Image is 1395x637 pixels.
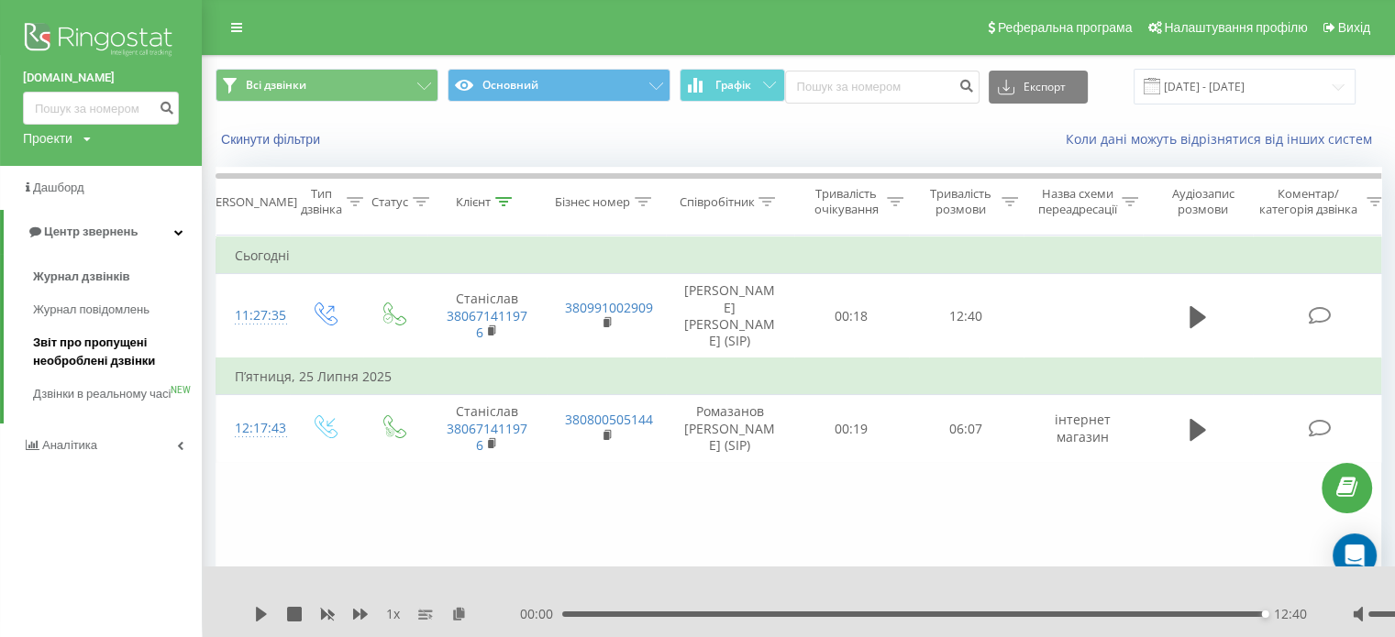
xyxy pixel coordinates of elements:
[23,92,179,125] input: Пошук за номером
[794,395,909,463] td: 00:19
[33,378,202,411] a: Дзвінки в реальному часіNEW
[555,194,630,210] div: Бізнес номер
[520,605,562,623] span: 00:00
[794,274,909,358] td: 00:18
[998,20,1133,35] span: Реферальна програма
[1338,20,1370,35] span: Вихід
[235,298,271,334] div: 11:27:35
[909,274,1024,358] td: 12:40
[810,186,882,217] div: Тривалість очікування
[246,78,306,93] span: Всі дзвінки
[23,129,72,148] div: Проекти
[1164,20,1307,35] span: Налаштування профілю
[565,411,653,428] a: 380800505144
[456,194,491,210] div: Клієнт
[680,69,785,102] button: Графік
[427,395,547,463] td: Станіслав
[715,79,751,92] span: Графік
[1158,186,1247,217] div: Аудіозапис розмови
[1274,605,1307,623] span: 12:40
[216,69,438,102] button: Всі дзвінки
[1066,130,1381,148] a: Коли дані можуть відрізнятися вiд інших систем
[23,18,179,64] img: Ringostat logo
[1255,186,1362,217] div: Коментар/категорія дзвінка
[989,71,1088,104] button: Експорт
[679,194,754,210] div: Співробітник
[1262,610,1269,618] div: Accessibility label
[447,307,527,341] a: 380671411976
[785,71,980,104] input: Пошук за номером
[301,186,342,217] div: Тип дзвінка
[666,395,794,463] td: Ромазанов [PERSON_NAME] (SIP)
[205,194,297,210] div: [PERSON_NAME]
[216,131,329,148] button: Скинути фільтри
[33,385,171,403] span: Дзвінки в реальному часі
[371,194,408,210] div: Статус
[33,268,130,286] span: Журнал дзвінків
[565,299,653,316] a: 380991002909
[909,395,1024,463] td: 06:07
[216,237,1390,274] td: Сьогодні
[44,225,138,238] span: Центр звернень
[447,420,527,454] a: 380671411976
[33,326,202,378] a: Звіт про пропущені необроблені дзвінки
[924,186,997,217] div: Тривалість розмови
[427,274,547,358] td: Станіслав
[386,605,400,623] span: 1 x
[666,274,794,358] td: [PERSON_NAME] [PERSON_NAME] (SIP)
[1024,395,1143,463] td: інтернет магазин
[33,181,84,194] span: Дашборд
[235,411,271,446] div: 12:17:43
[23,69,179,87] a: [DOMAIN_NAME]
[1038,186,1117,217] div: Назва схеми переадресації
[216,358,1390,395] td: П’ятниця, 25 Липня 2025
[448,69,670,102] button: Основний
[33,260,202,293] a: Журнал дзвінків
[4,210,202,254] a: Центр звернень
[33,301,149,319] span: Журнал повідомлень
[33,334,193,370] span: Звіт про пропущені необроблені дзвінки
[1333,533,1377,577] div: Open Intercom Messenger
[42,438,97,452] span: Аналiтика
[33,293,202,326] a: Журнал повідомлень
